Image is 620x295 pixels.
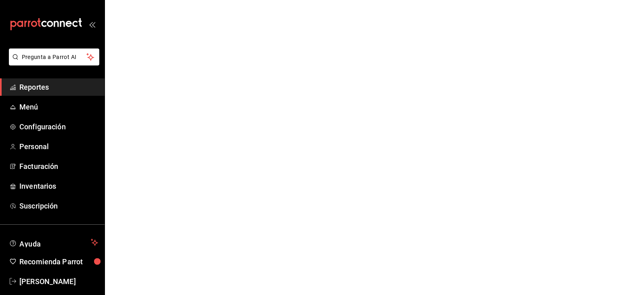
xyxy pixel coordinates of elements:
[19,141,98,152] span: Personal
[19,82,98,93] span: Reportes
[89,21,95,27] button: open_drawer_menu
[19,200,98,211] span: Suscripción
[19,238,88,247] span: Ayuda
[19,181,98,192] span: Inventarios
[19,161,98,172] span: Facturación
[22,53,87,61] span: Pregunta a Parrot AI
[19,256,98,267] span: Recomienda Parrot
[6,59,99,67] a: Pregunta a Parrot AI
[19,276,98,287] span: [PERSON_NAME]
[19,101,98,112] span: Menú
[9,48,99,65] button: Pregunta a Parrot AI
[19,121,98,132] span: Configuración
